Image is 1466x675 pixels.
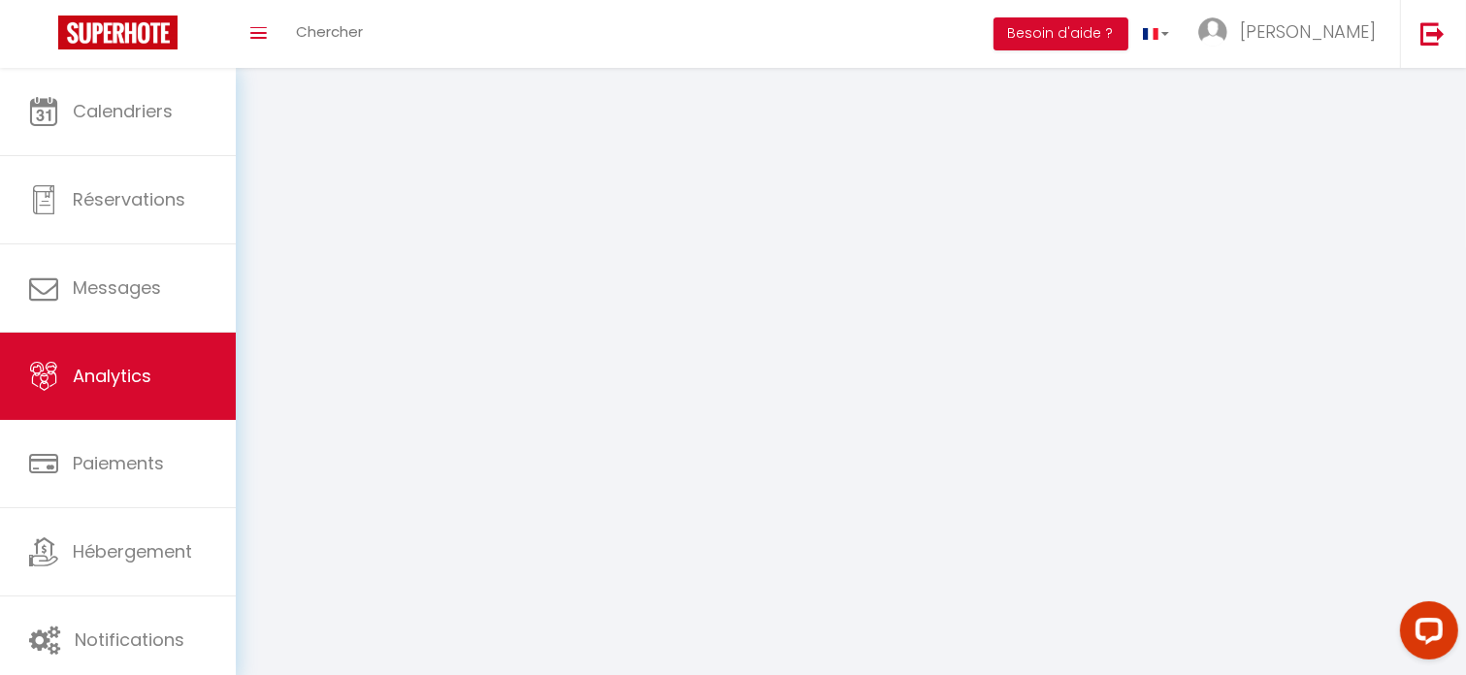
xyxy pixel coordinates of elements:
img: ... [1198,17,1227,47]
span: Calendriers [73,99,173,123]
iframe: LiveChat chat widget [1385,594,1466,675]
span: Messages [73,275,161,300]
span: Analytics [73,364,151,388]
img: Super Booking [58,16,178,49]
button: Besoin d'aide ? [994,17,1128,50]
span: Paiements [73,451,164,475]
span: [PERSON_NAME] [1240,19,1376,44]
img: logout [1420,21,1445,46]
span: Notifications [75,627,184,652]
span: Réservations [73,187,185,211]
span: Hébergement [73,539,192,563]
span: Chercher [296,21,363,42]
